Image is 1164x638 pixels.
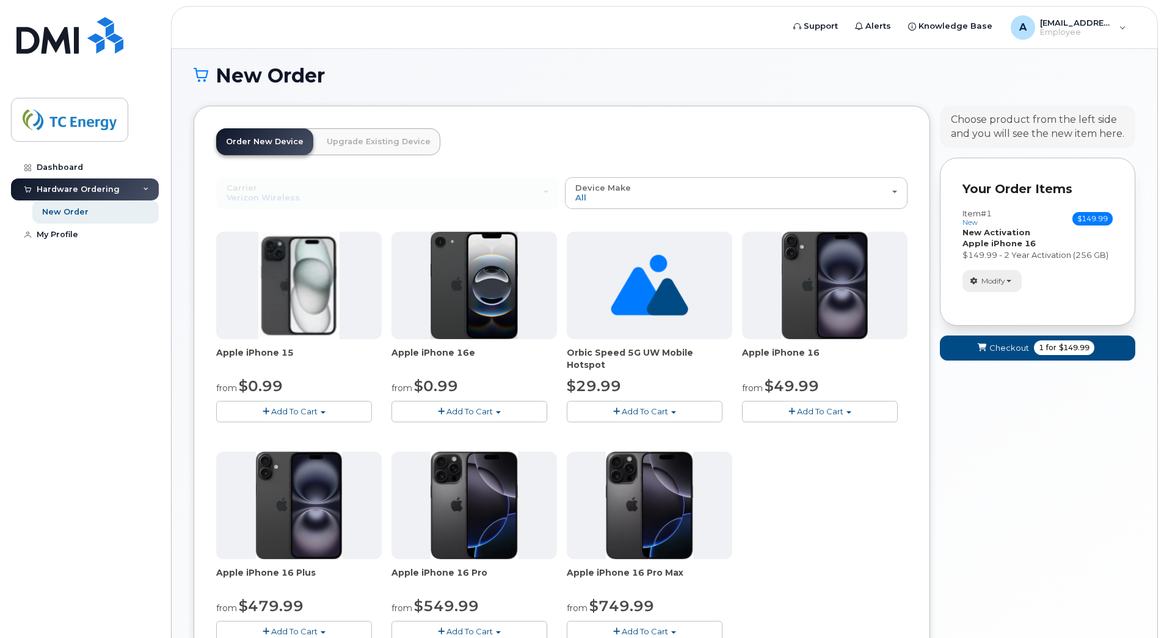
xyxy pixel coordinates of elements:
[918,20,992,32] span: Knowledge Base
[981,208,992,218] span: #1
[431,452,517,559] img: iphone_16_pro.png
[414,597,479,615] span: $549.99
[256,452,342,559] img: iphone_16_plus.png
[981,276,1005,287] span: Modify
[239,597,304,615] span: $479.99
[565,177,908,209] button: Device Make All
[589,597,654,615] span: $749.99
[216,603,237,614] small: from
[271,626,318,636] span: Add To Cart
[962,270,1022,291] button: Modify
[846,14,900,38] a: Alerts
[742,346,908,371] div: Apple iPhone 16
[989,342,1029,354] span: Checkout
[962,238,1036,248] strong: Apple iPhone 16
[431,232,518,339] img: iphone16e.png
[414,377,458,395] span: $0.99
[1019,20,1027,35] span: A
[622,626,668,636] span: Add To Cart
[1039,342,1044,353] span: 1
[804,20,838,32] span: Support
[1044,342,1059,353] span: for
[216,346,382,371] div: Apple iPhone 15
[606,452,693,559] img: iphone_16_pro.png
[962,180,1113,198] p: Your Order Items
[1002,15,1135,40] div: angie_ambs@tcenergy.com
[940,335,1135,361] button: Checkout 1 for $149.99
[962,227,1030,237] strong: New Activation
[391,603,412,614] small: from
[567,566,732,591] div: Apple iPhone 16 Pro Max
[216,401,372,422] button: Add To Cart
[962,249,1113,261] div: $149.99 - 2 Year Activation (256 GB)
[622,406,668,416] span: Add To Cart
[446,406,493,416] span: Add To Cart
[797,406,843,416] span: Add To Cart
[900,14,1001,38] a: Knowledge Base
[391,346,557,371] div: Apple iPhone 16e
[258,232,340,339] img: iphone15.jpg
[1072,212,1113,226] span: $149.99
[742,401,898,422] button: Add To Cart
[317,128,440,155] a: Upgrade Existing Device
[785,14,846,38] a: Support
[567,377,621,395] span: $29.99
[391,566,557,591] div: Apple iPhone 16 Pro
[391,401,547,422] button: Add To Cart
[567,401,722,422] button: Add To Cart
[611,232,688,339] img: no_image_found-2caef05468ed5679b831cfe6fc140e25e0c280774317ffc20a367ab7fd17291e.png
[1059,342,1089,353] span: $149.99
[216,128,313,155] a: Order New Device
[391,383,412,394] small: from
[446,626,493,636] span: Add To Cart
[194,65,1135,86] h1: New Order
[567,346,732,371] div: Orbic Speed 5G UW Mobile Hotspot
[271,406,318,416] span: Add To Cart
[575,183,631,193] span: Device Make
[865,20,891,32] span: Alerts
[962,218,978,227] small: new
[951,113,1124,141] div: Choose product from the left side and you will see the new item here.
[782,232,868,339] img: iphone_16_plus.png
[1040,18,1113,28] span: [EMAIL_ADDRESS][DOMAIN_NAME]
[765,377,819,395] span: $49.99
[216,566,382,591] div: Apple iPhone 16 Plus
[1111,585,1155,629] iframe: Messenger Launcher
[216,383,237,394] small: from
[239,377,283,395] span: $0.99
[1040,28,1113,37] span: Employee
[742,383,763,394] small: from
[962,209,992,227] h3: Item
[575,193,586,202] span: All
[567,603,587,614] small: from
